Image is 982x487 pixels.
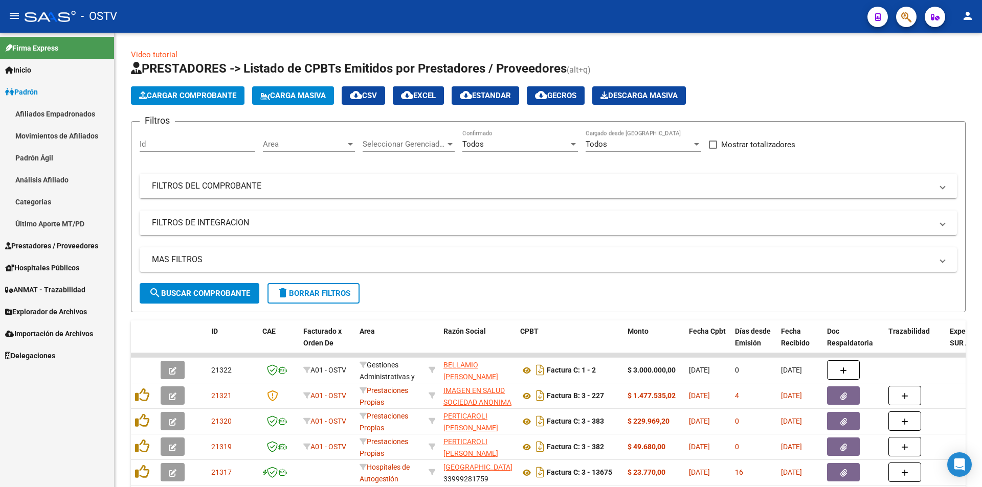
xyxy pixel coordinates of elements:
[310,443,346,451] span: A01 - OSTV
[689,468,710,476] span: [DATE]
[781,366,802,374] span: [DATE]
[211,417,232,425] span: 21320
[5,64,31,76] span: Inicio
[360,463,410,483] span: Hospitales de Autogestión
[735,366,739,374] span: 0
[443,410,512,432] div: 23252309519
[685,320,731,365] datatable-header-cell: Fecha Cpbt
[443,463,512,471] span: [GEOGRAPHIC_DATA]
[211,366,232,374] span: 21322
[462,140,484,149] span: Todos
[731,320,777,365] datatable-header-cell: Días desde Emisión
[600,91,678,100] span: Descarga Masiva
[211,468,232,476] span: 21317
[140,283,259,304] button: Buscar Comprobante
[211,443,232,451] span: 21319
[310,391,346,400] span: A01 - OSTV
[735,417,739,425] span: 0
[439,320,516,365] datatable-header-cell: Razón Social
[547,392,604,400] strong: Factura B: 3 - 227
[962,10,974,22] mat-icon: person
[149,287,161,299] mat-icon: search
[149,289,250,298] span: Buscar Comprobante
[8,10,20,22] mat-icon: menu
[947,452,972,477] div: Open Intercom Messenger
[781,468,802,476] span: [DATE]
[443,461,512,483] div: 33999281759
[252,86,334,105] button: Carga Masiva
[689,417,710,425] span: [DATE]
[140,247,957,272] mat-expansion-panel-header: MAS FILTROS
[452,86,519,105] button: Estandar
[401,91,436,100] span: EXCEL
[263,140,346,149] span: Area
[5,42,58,54] span: Firma Express
[443,361,498,381] span: BELLAMIO [PERSON_NAME]
[140,174,957,198] mat-expansion-panel-header: FILTROS DEL COMPROBANTE
[527,86,585,105] button: Gecros
[260,91,326,100] span: Carga Masiva
[567,65,591,75] span: (alt+q)
[401,89,413,101] mat-icon: cloud_download
[533,464,547,480] i: Descargar documento
[81,5,117,28] span: - OSTV
[342,86,385,105] button: CSV
[152,217,932,228] mat-panel-title: FILTROS DE INTEGRACION
[131,86,244,105] button: Cargar Comprobante
[592,86,686,105] button: Descarga Masiva
[5,240,98,251] span: Prestadores / Proveedores
[5,328,93,339] span: Importación de Archivos
[262,327,276,335] span: CAE
[884,320,946,365] datatable-header-cell: Trazabilidad
[689,443,710,451] span: [DATE]
[628,417,669,425] strong: $ 229.969,20
[533,413,547,429] i: Descargar documento
[152,180,932,192] mat-panel-title: FILTROS DEL COMPROBANTE
[310,417,346,425] span: A01 - OSTV
[443,359,512,381] div: 20459850229
[781,327,810,347] span: Fecha Recibido
[533,362,547,378] i: Descargar documento
[443,437,498,457] span: PERTICAROLI [PERSON_NAME]
[586,140,607,149] span: Todos
[131,61,567,76] span: PRESTADORES -> Listado de CPBTs Emitidos por Prestadores / Proveedores
[735,443,739,451] span: 0
[535,89,547,101] mat-icon: cloud_download
[689,391,710,400] span: [DATE]
[207,320,258,365] datatable-header-cell: ID
[443,386,511,406] span: IMAGEN EN SALUD SOCIEDAD ANONIMA
[360,327,375,335] span: Area
[140,113,175,128] h3: Filtros
[547,469,612,477] strong: Factura C: 3 - 13675
[139,91,236,100] span: Cargar Comprobante
[460,89,472,101] mat-icon: cloud_download
[211,327,218,335] span: ID
[735,327,771,347] span: Días desde Emisión
[443,327,486,335] span: Razón Social
[140,211,957,235] mat-expansion-panel-header: FILTROS DE INTEGRACION
[689,327,726,335] span: Fecha Cpbt
[827,327,873,347] span: Doc Respaldatoria
[777,320,823,365] datatable-header-cell: Fecha Recibido
[5,284,85,295] span: ANMAT - Trazabilidad
[628,327,649,335] span: Monto
[360,437,408,457] span: Prestaciones Propias
[535,91,576,100] span: Gecros
[355,320,425,365] datatable-header-cell: Area
[781,417,802,425] span: [DATE]
[888,327,930,335] span: Trazabilidad
[258,320,299,365] datatable-header-cell: CAE
[460,91,511,100] span: Estandar
[628,468,665,476] strong: $ 23.770,00
[781,443,802,451] span: [DATE]
[211,391,232,400] span: 21321
[152,254,932,265] mat-panel-title: MAS FILTROS
[547,366,596,375] strong: Factura C: 1 - 2
[533,438,547,455] i: Descargar documento
[350,91,377,100] span: CSV
[516,320,623,365] datatable-header-cell: CPBT
[310,366,346,374] span: A01 - OSTV
[131,50,177,59] a: Video tutorial
[5,306,87,317] span: Explorador de Archivos
[363,140,445,149] span: Seleccionar Gerenciador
